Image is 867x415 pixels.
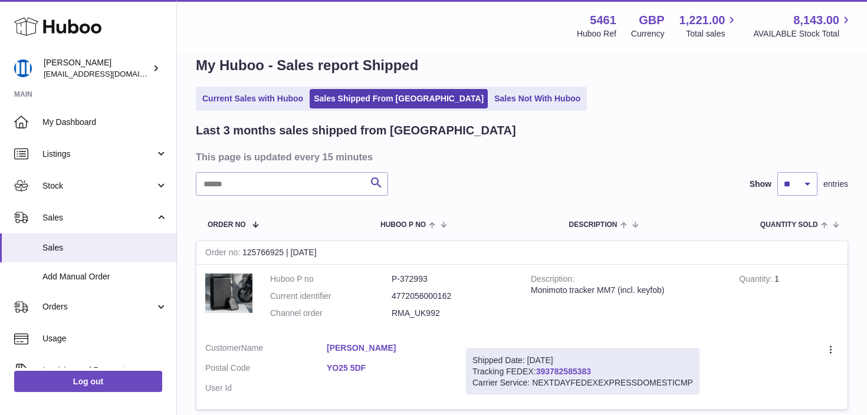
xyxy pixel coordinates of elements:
a: 1,221.00 Total sales [679,12,739,39]
dd: 4772056000162 [392,291,513,302]
img: 54611712818361.jpg [205,274,252,313]
div: Tracking FEDEX: [466,348,699,395]
h1: My Huboo - Sales report Shipped [196,56,848,75]
div: Shipped Date: [DATE] [472,355,693,366]
span: 8,143.00 [793,12,839,28]
dt: Channel order [270,308,392,319]
img: oksana@monimoto.com [14,60,32,77]
span: Sales [42,242,168,253]
dt: Name [205,342,327,357]
span: Orders [42,301,155,312]
dt: Postal Code [205,363,327,377]
div: 125766925 | [DATE] [196,241,848,265]
span: Sales [42,212,155,223]
a: Sales Not With Huboo [490,89,584,108]
div: Huboo Ref [577,28,616,39]
span: Listings [42,149,155,160]
span: Usage [42,333,168,344]
strong: Description [531,274,574,286]
span: My Dashboard [42,117,168,128]
span: Customer [205,343,241,353]
dd: P-372993 [392,274,513,285]
span: Quantity Sold [760,221,818,229]
dd: RMA_UK992 [392,308,513,319]
span: 1,221.00 [679,12,725,28]
span: AVAILABLE Stock Total [753,28,853,39]
a: Sales Shipped From [GEOGRAPHIC_DATA] [310,89,488,108]
a: YO25 5DF [327,363,448,374]
a: [PERSON_NAME] [327,342,448,354]
span: Description [569,221,617,229]
span: Invoicing and Payments [42,365,155,376]
dt: User Id [205,383,327,394]
h3: This page is updated every 15 minutes [196,150,845,163]
a: Log out [14,371,162,392]
strong: Order no [205,248,242,260]
strong: GBP [639,12,664,28]
h2: Last 3 months sales shipped from [GEOGRAPHIC_DATA] [196,123,516,139]
a: 393782585383 [536,367,591,376]
strong: Quantity [739,274,774,286]
div: [PERSON_NAME] [44,57,150,80]
span: entries [823,179,848,190]
label: Show [750,179,771,190]
td: 1 [730,265,848,334]
span: Order No [208,221,246,229]
div: Monimoto tracker MM7 (incl. keyfob) [531,285,721,296]
span: Huboo P no [380,221,426,229]
dt: Huboo P no [270,274,392,285]
div: Carrier Service: NEXTDAYFEDEXEXPRESSDOMESTICMP [472,377,693,388]
span: Total sales [686,28,738,39]
span: [EMAIL_ADDRESS][DOMAIN_NAME] [44,69,173,78]
a: 8,143.00 AVAILABLE Stock Total [753,12,853,39]
strong: 5461 [590,12,616,28]
dt: Current identifier [270,291,392,302]
span: Stock [42,180,155,192]
span: Add Manual Order [42,271,168,282]
a: Current Sales with Huboo [198,89,307,108]
div: Currency [631,28,665,39]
